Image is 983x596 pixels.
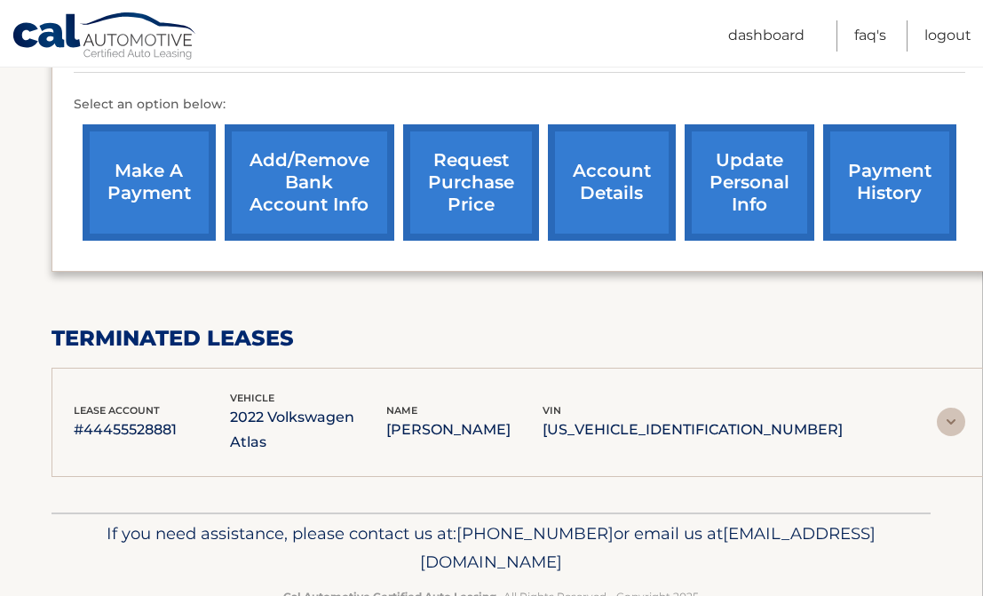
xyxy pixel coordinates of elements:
div: Options [7,71,976,87]
div: CANCEL [7,457,976,473]
span: name [386,404,417,417]
div: Sign out [7,87,976,103]
div: SAVE [7,505,976,521]
div: Sort A > Z [7,7,976,23]
span: vehicle [230,392,274,404]
div: Move To ... [7,39,976,55]
div: This outline has no content. Would you like to delete it? [7,377,976,393]
p: [US_VEHICLE_IDENTIFICATION_NUMBER] [543,417,843,442]
div: SAVE AND GO HOME [7,393,976,409]
div: Print [7,183,976,199]
a: payment history [823,124,956,241]
div: BOOK [7,521,976,537]
div: Download [7,167,976,183]
div: DELETE [7,409,976,425]
a: make a payment [83,124,216,241]
a: account details [548,124,676,241]
div: Magazine [7,247,976,263]
p: #44455528881 [74,417,230,442]
div: Sort New > Old [7,23,976,39]
div: CANCEL [7,346,976,362]
p: [PERSON_NAME] [386,417,543,442]
div: Add Outline Template [7,199,976,215]
a: FAQ's [854,20,886,52]
a: Cal Automotive [12,12,198,63]
p: If you need assistance, please contact us at: or email us at [63,520,919,576]
p: 2022 Volkswagen Atlas [230,405,386,455]
div: Move To ... [7,119,976,135]
a: Add/Remove bank account info [225,124,394,241]
img: accordion-rest.svg [937,408,965,436]
span: vin [543,404,561,417]
div: JOURNAL [7,553,976,569]
div: Delete [7,55,976,71]
div: Move to ... [7,425,976,441]
div: Search for Source [7,215,976,231]
div: Journal [7,231,976,247]
div: Newspaper [7,263,976,279]
div: Rename [7,103,976,119]
div: MORE [7,569,976,585]
div: Television/Radio [7,279,976,295]
div: ??? [7,362,976,377]
div: Rename Outline [7,151,976,167]
a: request purchase price [403,124,539,241]
a: Dashboard [728,20,805,52]
a: update personal info [685,124,814,241]
div: Visual Art [7,295,976,311]
div: Delete [7,135,976,151]
p: Select an option below: [74,94,965,115]
div: TODO: put dlg title [7,311,976,327]
div: MOVE [7,473,976,489]
div: Home [7,441,976,457]
a: Logout [924,20,971,52]
span: [PHONE_NUMBER] [456,523,614,544]
span: lease account [74,404,160,417]
div: WEBSITE [7,537,976,553]
div: New source [7,489,976,505]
